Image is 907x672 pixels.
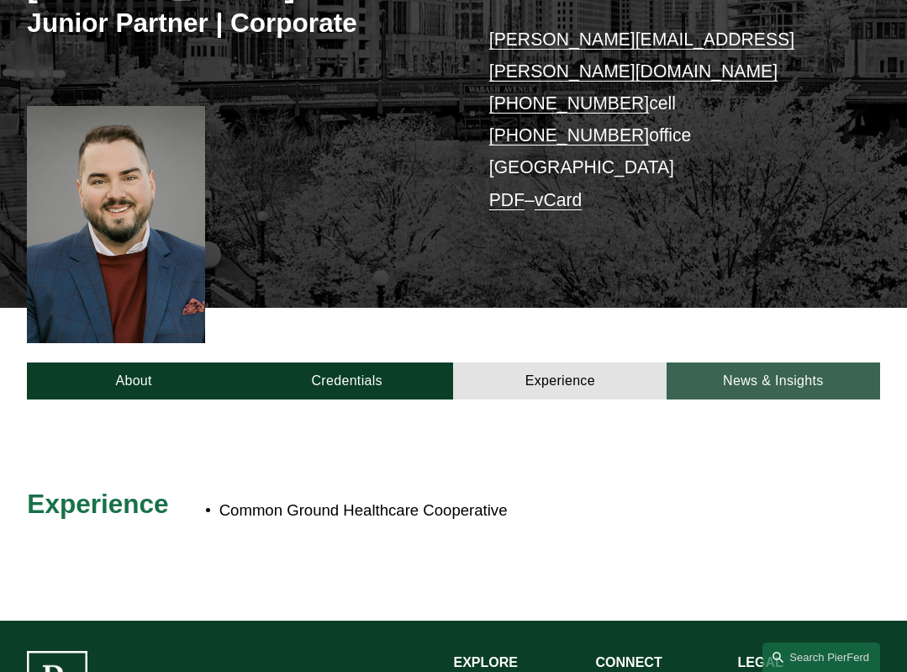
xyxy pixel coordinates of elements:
[489,125,649,145] a: [PHONE_NUMBER]
[596,655,662,669] strong: CONNECT
[240,362,454,399] a: Credentials
[667,362,880,399] a: News & Insights
[738,655,783,669] strong: LEGAL
[489,190,525,209] a: PDF
[489,29,794,81] a: [PERSON_NAME][EMAIL_ADDRESS][PERSON_NAME][DOMAIN_NAME]
[535,190,582,209] a: vCard
[453,362,667,399] a: Experience
[27,7,453,40] h3: Junior Partner | Corporate
[219,496,773,524] p: Common Ground Healthcare Cooperative
[27,489,168,519] span: Experience
[27,362,240,399] a: About
[489,93,649,113] a: [PHONE_NUMBER]
[454,655,518,669] strong: EXPLORE
[762,643,880,672] a: Search this site
[489,24,845,216] p: cell office [GEOGRAPHIC_DATA] –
